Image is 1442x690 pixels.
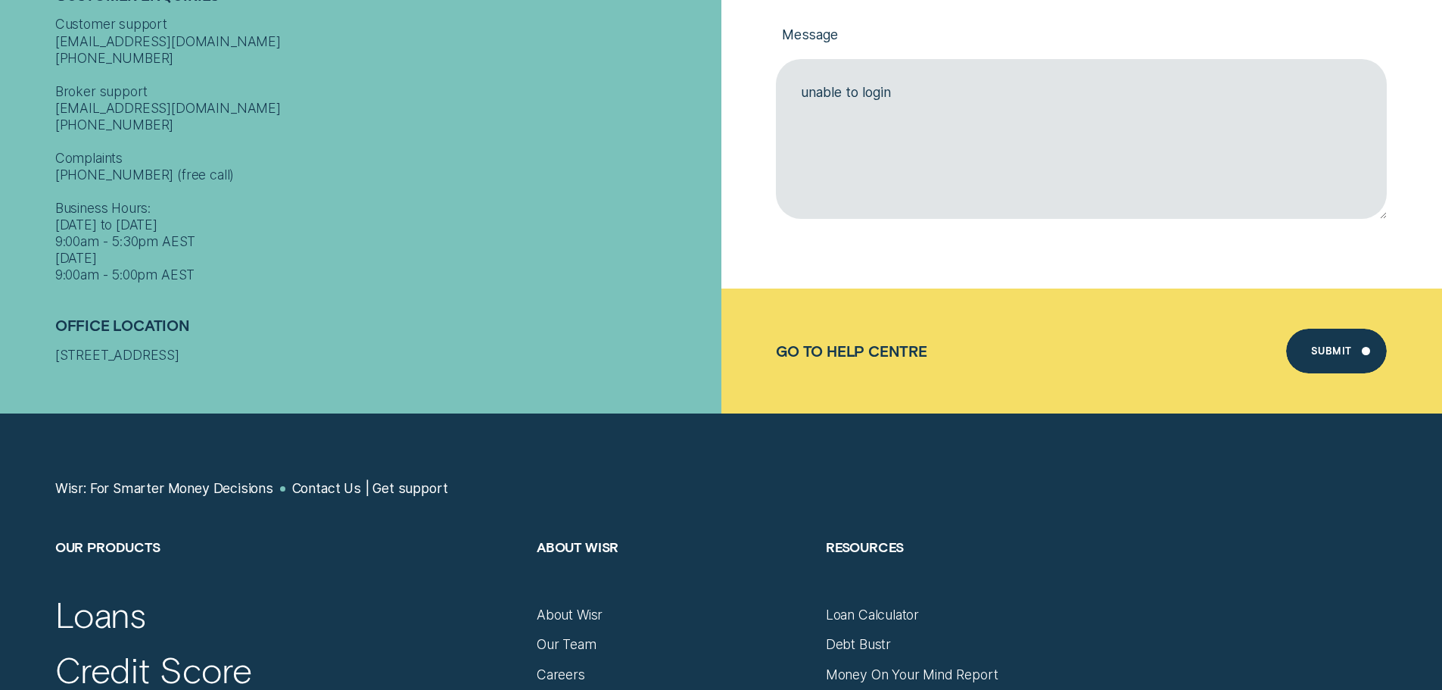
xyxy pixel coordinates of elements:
a: Wisr: For Smarter Money Decisions [55,480,273,497]
a: Contact Us | Get support [292,480,448,497]
button: Submit [1286,329,1387,374]
a: Our Team [537,636,596,653]
label: Message [776,13,1387,59]
h2: About Wisr [537,539,809,606]
a: Loans [55,592,146,635]
div: [STREET_ADDRESS] [55,347,713,364]
a: Go to Help Centre [776,342,927,360]
h2: Office Location [55,317,713,347]
a: Money On Your Mind Report [826,667,998,683]
a: Loan Calculator [826,607,919,623]
h2: Resources [826,539,1098,606]
h2: Our Products [55,539,520,606]
a: Careers [537,667,585,683]
a: About Wisr [537,607,603,623]
div: Customer support [EMAIL_ADDRESS][DOMAIN_NAME] [PHONE_NUMBER] Broker support [EMAIL_ADDRESS][DOMAI... [55,16,713,283]
a: Debt Bustr [826,636,891,653]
